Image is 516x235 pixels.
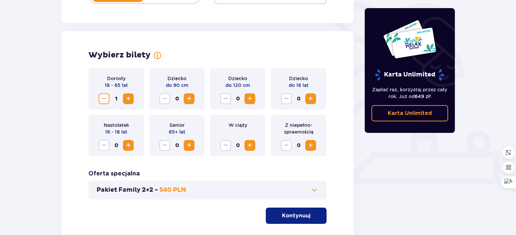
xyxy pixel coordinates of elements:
p: do 90 cm [166,82,188,89]
button: Decrease [281,140,292,151]
button: Increase [305,93,316,104]
p: Oferta specjalna [88,170,140,178]
span: 649 zł [415,94,430,99]
p: Zapłać raz, korzystaj przez cały rok. Już od ! [371,86,448,100]
a: Karta Unlimited [371,105,448,121]
span: 0 [172,140,182,151]
p: 16 - 18 lat [105,128,127,135]
p: 65+ lat [169,128,185,135]
button: Increase [244,93,255,104]
button: Pakiet Family 2+2 -540 PLN [97,186,318,194]
p: 540 PLN [159,186,186,194]
span: 0 [232,140,243,151]
p: Dorosły [107,75,126,82]
span: 1 [111,93,122,104]
p: Senior [170,122,185,128]
button: Decrease [220,93,231,104]
span: 0 [172,93,182,104]
button: Kontynuuj [266,208,327,224]
p: 18 - 65 lat [105,82,128,89]
button: Decrease [99,93,109,104]
span: 0 [293,93,304,104]
span: 0 [232,93,243,104]
button: Decrease [159,93,170,104]
p: Dziecko [167,75,186,82]
p: Wybierz bilety [88,50,151,60]
p: do 120 cm [226,82,250,89]
button: Decrease [220,140,231,151]
p: W ciąży [229,122,247,128]
button: Increase [305,140,316,151]
button: Increase [184,140,195,151]
p: Dziecko [228,75,247,82]
p: Nastolatek [104,122,129,128]
span: 0 [293,140,304,151]
button: Decrease [281,93,292,104]
p: do 16 lat [289,82,309,89]
p: Karta Unlimited [375,69,445,81]
button: Increase [244,140,255,151]
button: Increase [123,93,134,104]
p: Karta Unlimited [388,110,432,117]
p: Pakiet Family 2+2 - [97,186,158,194]
span: 0 [111,140,122,151]
button: Decrease [99,140,109,151]
button: Increase [184,93,195,104]
p: Z niepełno­sprawnością [276,122,321,135]
button: Decrease [159,140,170,151]
p: Dziecko [289,75,308,82]
p: Kontynuuj [282,212,310,219]
button: Increase [123,140,134,151]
